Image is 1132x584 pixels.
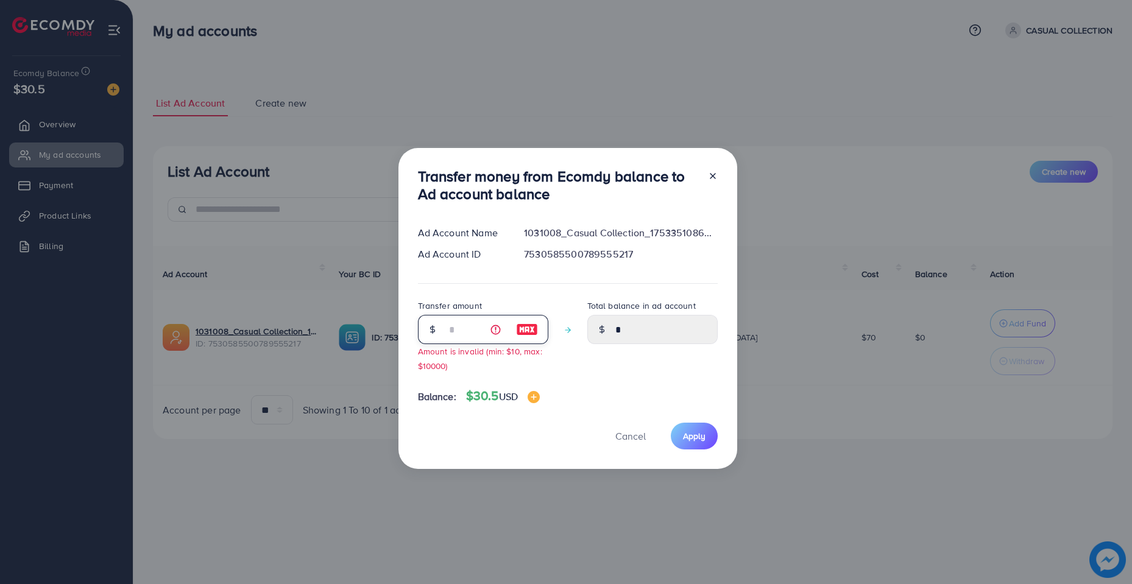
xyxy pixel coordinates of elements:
span: Balance: [418,390,456,404]
img: image [528,391,540,403]
h4: $30.5 [466,389,540,404]
span: Apply [683,430,706,442]
h3: Transfer money from Ecomdy balance to Ad account balance [418,167,698,203]
div: 1031008_Casual Collection_1753351086645 [514,226,727,240]
div: 7530585500789555217 [514,247,727,261]
button: Apply [671,423,718,449]
label: Total balance in ad account [587,300,696,312]
img: image [516,322,538,337]
label: Transfer amount [418,300,482,312]
small: Amount is invalid (min: $10, max: $10000) [418,345,542,371]
div: Ad Account Name [408,226,515,240]
div: Ad Account ID [408,247,515,261]
button: Cancel [600,423,661,449]
span: USD [499,390,518,403]
span: Cancel [615,429,646,443]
